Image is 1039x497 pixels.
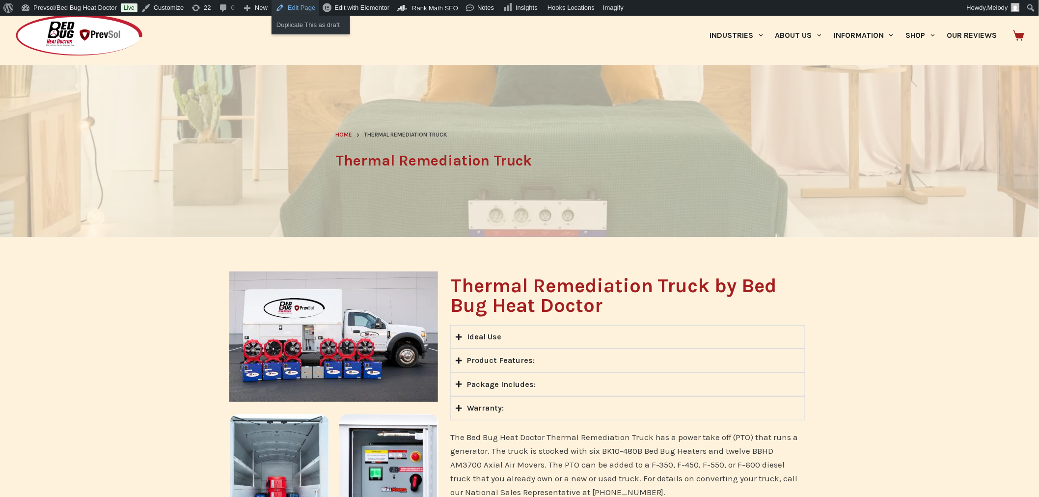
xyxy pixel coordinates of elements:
a: Live [121,3,137,12]
span: Home [335,131,352,138]
span: Thermal Remediation Truck [364,130,447,140]
nav: Primary [704,6,1003,65]
summary: Ideal Use [450,325,805,349]
h1: Thermal Remediation Truck by Bed Bug Heat Doctor [450,276,805,315]
summary: Product Features: [450,349,805,372]
span: Edit with Elementor [334,4,389,11]
a: Industries [704,6,769,65]
div: Ideal Use [467,331,501,343]
a: Information [828,6,900,65]
div: Warranty: [467,402,504,414]
a: Duplicate This as draft [272,19,350,31]
img: Bed Bug Heat Doctor pest control heat treatment truck with 6 480-volt heaters and 12 axial fans [229,271,439,403]
a: About Us [769,6,827,65]
img: Prevsol/Bed Bug Heat Doctor [15,14,143,57]
span: Insights [516,4,538,11]
a: Our Reviews [941,6,1003,65]
div: Product Features: [467,354,535,367]
button: Open LiveChat chat widget [8,4,37,33]
span: Melody [987,4,1008,11]
h1: Thermal Remediation Truck [335,150,704,172]
summary: Package Includes: [450,373,805,396]
span: Rank Math SEO [412,4,458,12]
div: Accordion. Open links with Enter or Space, close with Escape, and navigate with Arrow Keys [450,325,805,420]
summary: Warranty: [450,396,805,420]
div: Package Includes: [467,378,536,391]
a: Home [335,130,352,140]
a: Shop [900,6,941,65]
